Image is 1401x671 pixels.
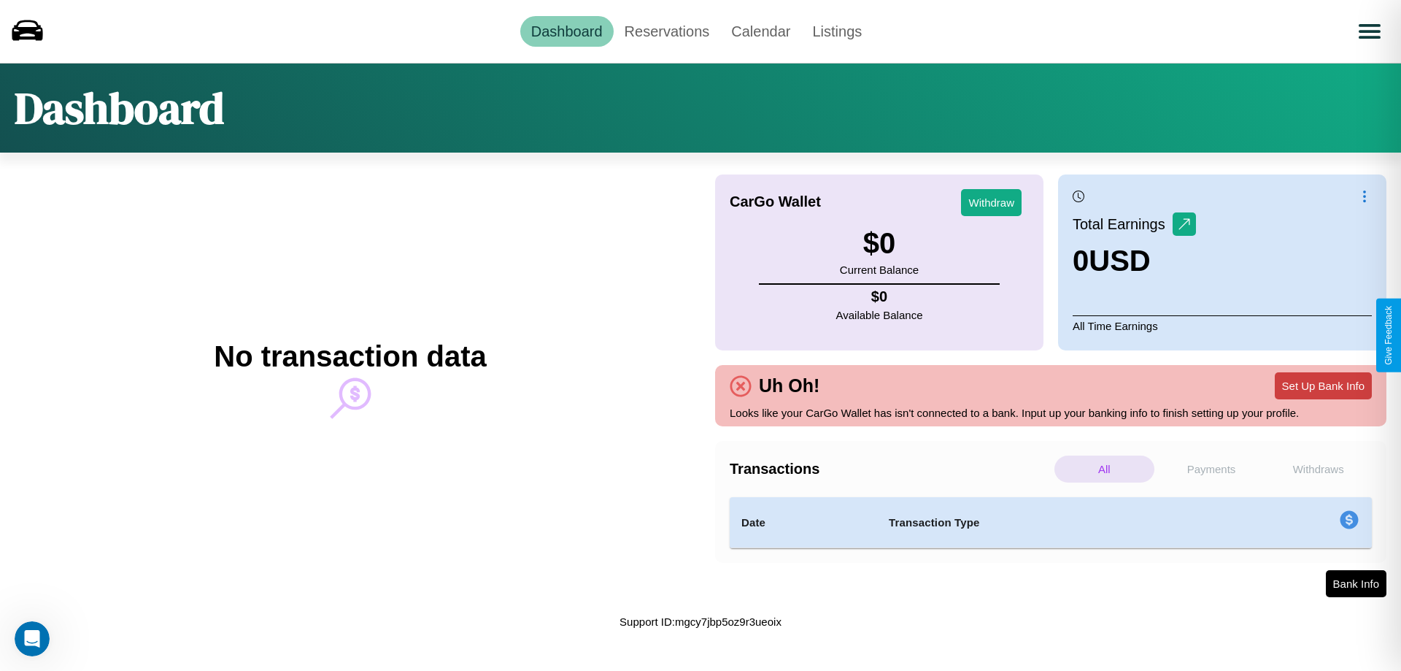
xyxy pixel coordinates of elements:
[730,193,821,210] h4: CarGo Wallet
[730,403,1372,423] p: Looks like your CarGo Wallet has isn't connected to a bank. Input up your banking info to finish ...
[752,375,827,396] h4: Uh Oh!
[1073,211,1173,237] p: Total Earnings
[1275,372,1372,399] button: Set Up Bank Info
[961,189,1022,216] button: Withdraw
[730,497,1372,548] table: simple table
[889,514,1220,532] h4: Transaction Type
[836,305,923,325] p: Available Balance
[730,461,1051,478] h4: Transactions
[840,227,919,260] h3: $ 0
[1349,11,1390,52] button: Open menu
[801,16,873,47] a: Listings
[1073,315,1372,336] p: All Time Earnings
[1054,456,1154,483] p: All
[840,260,919,280] p: Current Balance
[620,612,781,632] p: Support ID: mgcy7jbp5oz9r3ueoix
[15,78,224,138] h1: Dashboard
[15,621,50,656] iframe: Intercom live chat
[1073,245,1196,277] h3: 0 USD
[1162,456,1262,483] p: Payments
[1268,456,1368,483] p: Withdraws
[1383,306,1394,365] div: Give Feedback
[614,16,721,47] a: Reservations
[520,16,614,47] a: Dashboard
[836,288,923,305] h4: $ 0
[741,514,865,532] h4: Date
[720,16,801,47] a: Calendar
[1326,570,1386,597] button: Bank Info
[214,340,486,373] h2: No transaction data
